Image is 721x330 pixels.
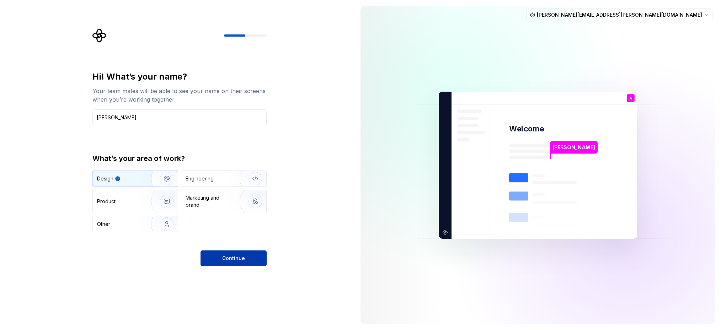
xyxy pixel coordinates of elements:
div: Other [97,221,110,228]
div: What’s your area of work? [92,153,267,163]
div: Product [97,198,116,205]
div: Hi! What’s your name? [92,71,267,82]
p: Welcome [509,124,544,134]
div: Engineering [186,175,214,182]
button: Continue [201,250,267,266]
span: Continue [222,255,245,262]
p: [PERSON_NAME] [552,143,595,151]
button: [PERSON_NAME][EMAIL_ADDRESS][PERSON_NAME][DOMAIN_NAME] [527,9,712,21]
div: Marketing and brand [186,194,234,209]
svg: Supernova Logo [92,28,107,43]
input: Han Solo [92,109,267,125]
span: [PERSON_NAME][EMAIL_ADDRESS][PERSON_NAME][DOMAIN_NAME] [537,11,702,18]
p: A [629,96,632,100]
div: Design [97,175,113,182]
div: Your team mates will be able to see your name on their screens when you’re working together. [92,87,267,104]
